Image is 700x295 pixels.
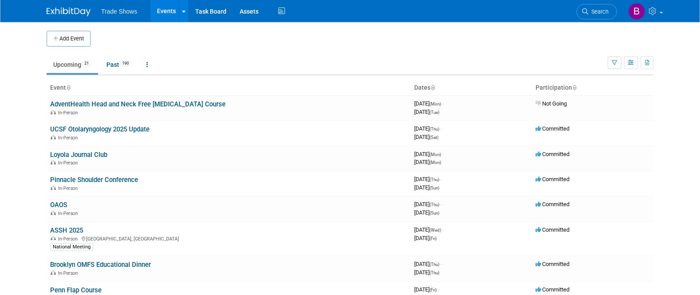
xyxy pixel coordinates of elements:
span: Committed [536,201,569,208]
span: - [438,286,439,293]
span: [DATE] [414,176,442,182]
img: In-Person Event [51,186,56,190]
span: - [441,201,442,208]
a: Loyola Journal Club [50,151,107,159]
a: Search [576,4,617,19]
span: 21 [82,60,91,67]
span: (Thu) [430,202,439,207]
span: In-Person [58,211,80,216]
span: - [442,151,444,157]
span: - [441,176,442,182]
span: [DATE] [414,209,439,216]
div: National Meeting [50,243,93,251]
span: [DATE] [414,261,442,267]
span: - [441,125,442,132]
span: (Mon) [430,102,441,106]
span: Search [588,8,609,15]
span: Committed [536,176,569,182]
span: In-Person [58,186,80,191]
img: In-Person Event [51,211,56,215]
a: ASSH 2025 [50,226,83,234]
img: In-Person Event [51,160,56,164]
img: Becca Rensi [628,3,645,20]
span: In-Person [58,270,80,276]
img: In-Person Event [51,236,56,240]
span: [DATE] [414,134,438,140]
span: Trade Shows [101,8,137,15]
span: - [441,261,442,267]
a: Past190 [100,56,138,73]
span: Committed [536,151,569,157]
span: 190 [120,60,131,67]
th: Dates [411,80,532,95]
span: Committed [536,286,569,293]
a: Penn Flap Course [50,286,102,294]
th: Event [47,80,411,95]
a: Sort by Event Name [66,84,70,91]
span: [DATE] [414,125,442,132]
span: [DATE] [414,151,444,157]
img: In-Person Event [51,110,56,114]
span: (Mon) [430,160,441,165]
span: (Sun) [430,211,439,215]
a: OAOS [50,201,67,209]
span: [DATE] [414,201,442,208]
span: Committed [536,261,569,267]
span: (Fri) [430,288,437,292]
span: In-Person [58,110,80,116]
img: In-Person Event [51,135,56,139]
span: In-Person [58,135,80,141]
span: - [442,100,444,107]
span: (Thu) [430,270,439,275]
span: (Thu) [430,127,439,131]
a: AdventHealth Head and Neck Free [MEDICAL_DATA] Course [50,100,226,108]
span: In-Person [58,236,80,242]
a: Sort by Start Date [430,84,435,91]
span: (Tue) [430,110,439,115]
th: Participation [532,80,653,95]
span: (Thu) [430,177,439,182]
span: In-Person [58,160,80,166]
img: ExhibitDay [47,7,91,16]
span: [DATE] [414,100,444,107]
span: [DATE] [414,159,441,165]
span: [DATE] [414,286,439,293]
span: (Thu) [430,262,439,267]
a: Sort by Participation Type [572,84,576,91]
span: (Sat) [430,135,438,140]
a: UCSF Otolaryngology 2025 Update [50,125,149,133]
span: [DATE] [414,269,439,276]
span: (Mon) [430,152,441,157]
button: Add Event [47,31,91,47]
span: (Sun) [430,186,439,190]
div: [GEOGRAPHIC_DATA], [GEOGRAPHIC_DATA] [50,235,407,242]
span: Not Going [536,100,567,107]
span: (Wed) [430,228,441,233]
span: Committed [536,226,569,233]
span: (Fri) [430,236,437,241]
a: Brooklyn OMFS Educational Dinner [50,261,151,269]
span: [DATE] [414,226,444,233]
a: Upcoming21 [47,56,98,73]
span: [DATE] [414,109,439,115]
span: Committed [536,125,569,132]
img: In-Person Event [51,270,56,275]
span: [DATE] [414,184,439,191]
a: Pinnacle Shoulder Conference [50,176,138,184]
span: [DATE] [414,235,437,241]
span: - [442,226,444,233]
